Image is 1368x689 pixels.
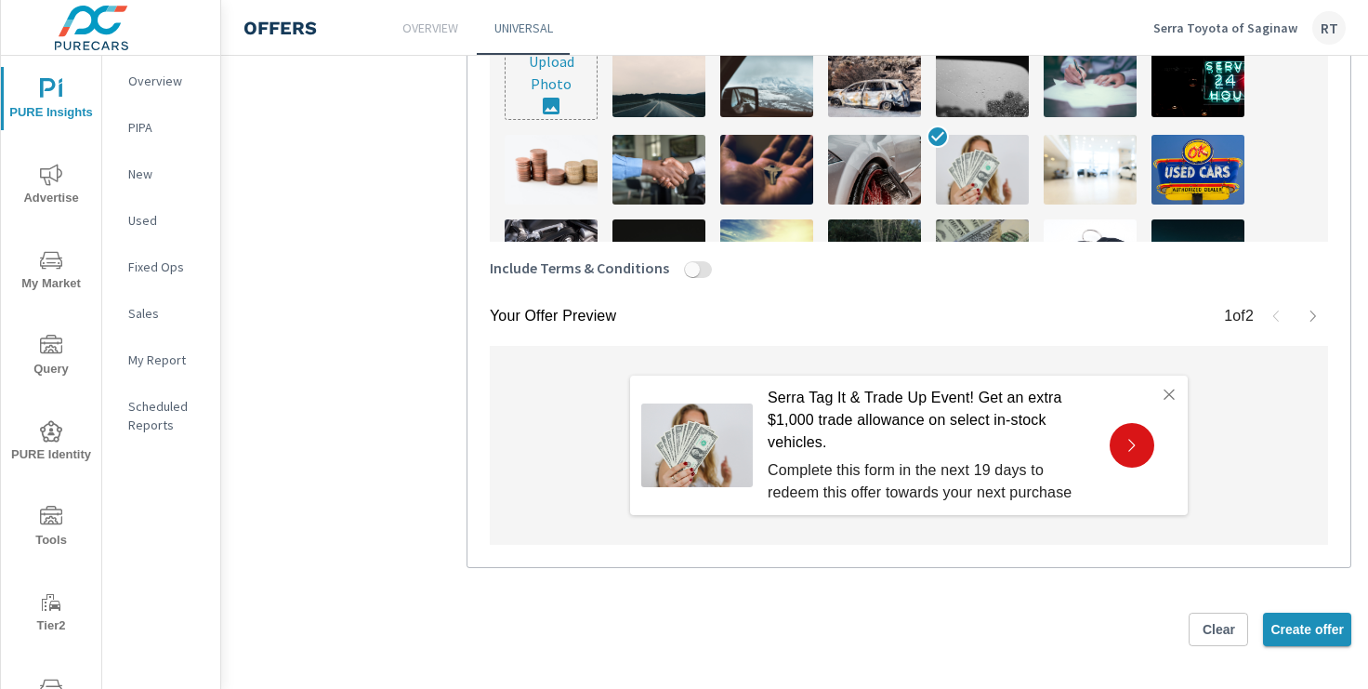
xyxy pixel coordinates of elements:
[243,17,317,39] h4: Offers
[7,420,96,466] span: PURE Identity
[720,135,813,205] img: description
[7,249,96,295] span: My Market
[402,19,458,37] p: Overview
[612,219,705,289] img: description
[828,219,921,289] img: description
[1044,135,1137,205] img: description
[1151,47,1244,117] img: description
[128,351,205,369] p: My Report
[102,113,220,141] div: PIPA
[128,304,205,323] p: Sales
[612,47,705,117] img: description
[128,118,205,137] p: PIPA
[7,506,96,551] span: Tools
[102,346,220,374] div: My Report
[1312,11,1346,45] div: RT
[1270,621,1344,638] span: Create offer
[828,135,921,205] img: description
[720,219,813,289] img: description
[128,165,205,183] p: New
[505,135,598,205] img: description
[1189,613,1248,646] button: Clear
[490,305,616,327] p: Your Offer Preview
[1044,47,1137,117] img: description
[128,258,205,276] p: Fixed Ops
[720,47,813,117] img: description
[936,219,1029,289] img: description
[1151,219,1244,289] img: description
[102,206,220,234] div: Used
[1153,20,1297,36] p: Serra Toyota of Saginaw
[7,164,96,209] span: Advertise
[1044,219,1137,289] img: description
[494,19,553,37] p: Universal
[102,299,220,327] div: Sales
[828,47,921,117] img: description
[102,160,220,188] div: New
[936,47,1029,117] img: description
[102,392,220,439] div: Scheduled Reports
[685,261,700,278] button: Include Terms & Conditions
[490,257,669,279] span: Include Terms & Conditions
[7,78,96,124] span: PURE Insights
[128,397,205,434] p: Scheduled Reports
[505,219,598,289] img: description
[7,591,96,637] span: Tier2
[936,135,1029,205] img: description
[768,387,1095,454] p: Serra Tag It & Trade Up Event! Get an extra $1,000 trade allowance on select in-stock vehicles.
[7,335,96,380] span: Query
[128,211,205,230] p: Used
[1263,613,1351,646] button: Create offer
[641,404,753,487] img: Woman holding one dollar bills
[1197,621,1240,638] span: Clear
[1151,135,1244,205] img: description
[768,458,1095,503] p: Complete this form in the next 19 days to redeem this offer towards your next purchase
[128,72,205,90] p: Overview
[612,135,705,205] img: description
[102,67,220,95] div: Overview
[102,253,220,281] div: Fixed Ops
[1224,305,1254,327] p: 1 of 2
